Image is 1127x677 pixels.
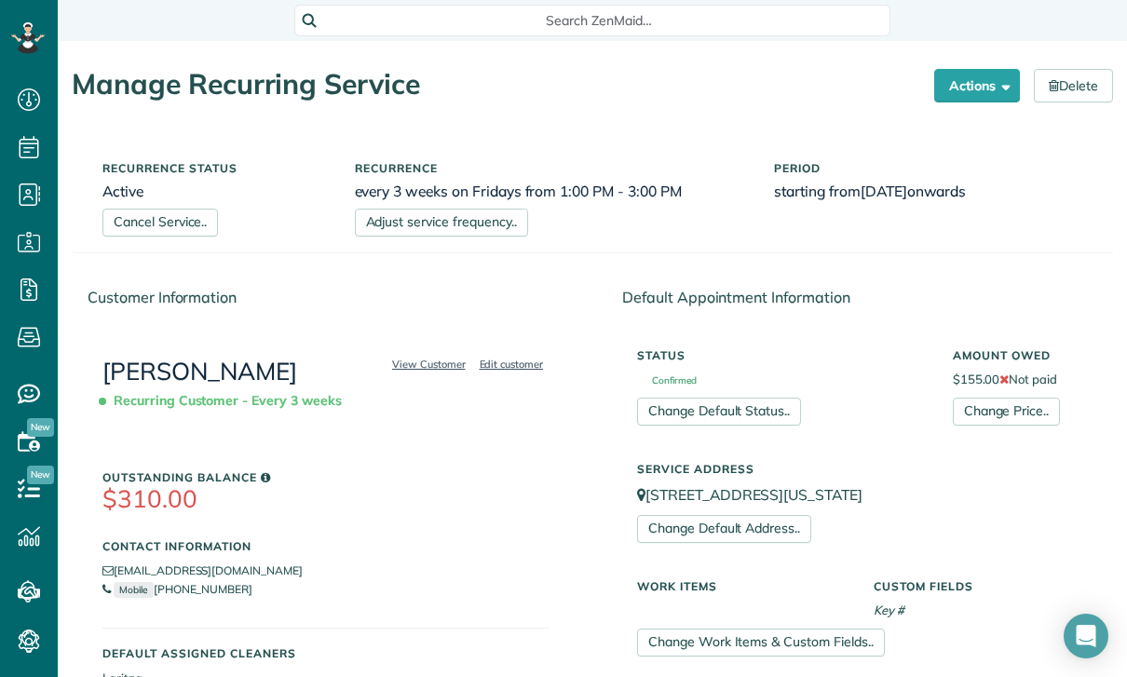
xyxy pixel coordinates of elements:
h5: Work Items [637,580,846,592]
span: Confirmed [637,376,697,386]
a: Cancel Service.. [102,209,218,237]
a: Change Default Address.. [637,515,811,543]
h5: Contact Information [102,540,549,552]
a: View Customer [387,356,471,372]
small: Mobile [114,582,154,598]
em: Key # [874,603,904,617]
a: Change Price.. [953,398,1060,426]
h3: $310.00 [102,486,549,513]
a: Delete [1034,69,1113,102]
span: [DATE] [861,182,907,200]
span: New [27,418,54,437]
h5: Status [637,349,925,361]
button: Actions [934,69,1020,102]
span: Recurring Customer - Every 3 weeks [102,385,349,417]
h5: Custom Fields [874,580,1082,592]
h6: every 3 weeks on Fridays from 1:00 PM - 3:00 PM [355,183,747,199]
a: Adjust service frequency.. [355,209,528,237]
span: New [27,466,54,484]
h5: Outstanding Balance [102,471,549,483]
h1: Manage Recurring Service [72,69,920,100]
a: Edit customer [474,356,550,372]
h6: starting from onwards [774,183,1082,199]
li: [EMAIL_ADDRESS][DOMAIN_NAME] [102,562,549,580]
h5: Amount Owed [953,349,1082,361]
a: Change Default Status.. [637,398,801,426]
div: Customer Information [73,272,578,323]
h5: Default Assigned Cleaners [102,647,549,659]
div: Default Appointment Information [607,272,1112,323]
div: Open Intercom Messenger [1064,614,1108,658]
h5: Period [774,162,1082,174]
p: [STREET_ADDRESS][US_STATE] [637,484,1082,506]
h5: Recurrence [355,162,747,174]
h5: Service Address [637,463,1082,475]
div: $155.00 Not paid [939,340,1096,426]
a: Mobile[PHONE_NUMBER] [102,582,252,596]
a: [PERSON_NAME] [102,356,297,386]
h5: Recurrence status [102,162,327,174]
h6: Active [102,183,327,199]
a: Change Work Items & Custom Fields.. [637,629,885,657]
